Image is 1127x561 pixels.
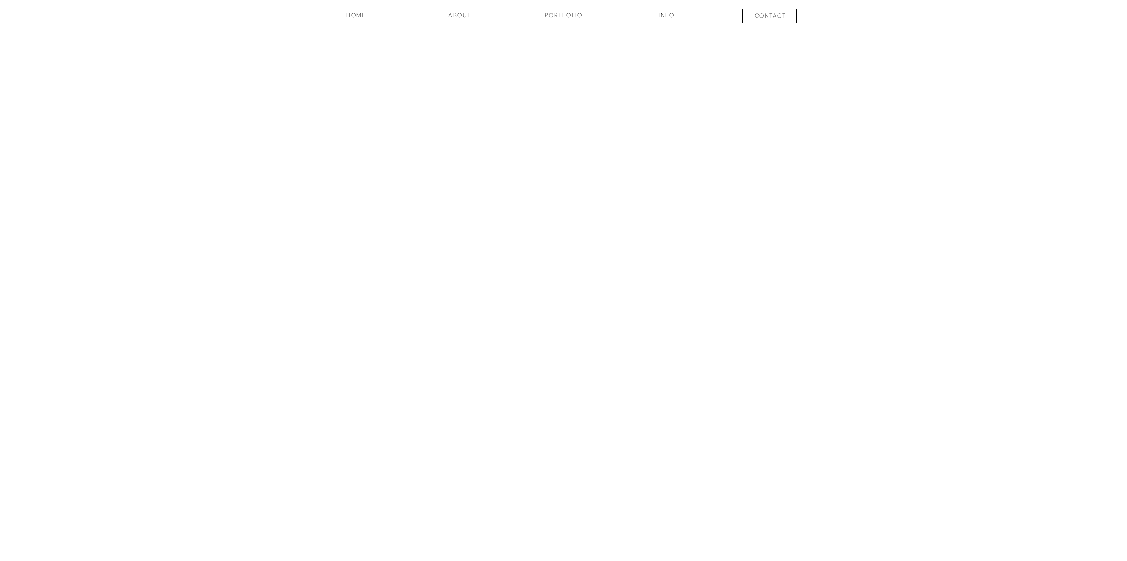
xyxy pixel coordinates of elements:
a: about [435,11,485,28]
a: INFO [641,11,692,28]
a: HOME [319,11,393,28]
a: [PERSON_NAME] [332,214,796,270]
a: contact [733,11,808,23]
a: PHOTOGRAPHY [478,270,649,301]
a: Portfolio [526,11,601,28]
